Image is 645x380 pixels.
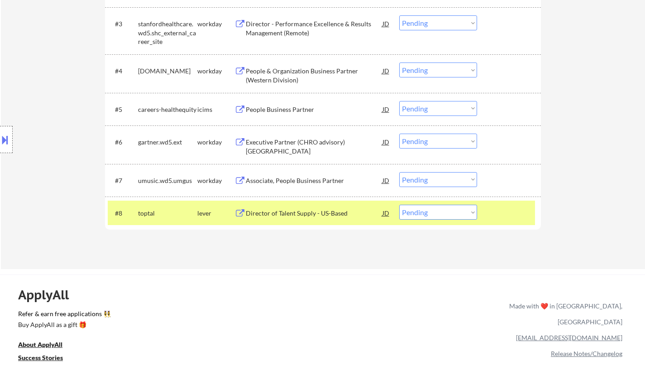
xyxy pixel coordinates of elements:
div: JD [382,63,391,79]
a: Success Stories [18,353,75,365]
div: JD [382,101,391,117]
div: icims [197,105,234,114]
a: Release Notes/Changelog [551,350,622,357]
div: Associate, People Business Partner [246,176,382,185]
div: People Business Partner [246,105,382,114]
div: workday [197,176,234,185]
a: About ApplyAll [18,340,75,351]
div: [DOMAIN_NAME] [138,67,197,76]
div: workday [197,19,234,29]
div: JD [382,15,391,32]
a: Buy ApplyAll as a gift 🎁 [18,320,109,332]
a: Refer & earn free applications 👯‍♀️ [18,311,320,320]
div: stanfordhealthcare.wd5.shc_external_career_site [138,19,197,46]
div: lever [197,209,234,218]
a: [EMAIL_ADDRESS][DOMAIN_NAME] [516,334,622,342]
div: People & Organization Business Partner (Western Division) [246,67,382,84]
div: Made with ❤️ in [GEOGRAPHIC_DATA], [GEOGRAPHIC_DATA] [506,298,622,330]
div: gartner.wd5.ext [138,138,197,147]
div: toptal [138,209,197,218]
div: JD [382,205,391,221]
u: About ApplyAll [18,341,62,348]
div: workday [197,138,234,147]
div: Executive Partner (CHRO advisory) [GEOGRAPHIC_DATA] [246,138,382,155]
u: Success Stories [18,354,63,361]
div: umusic.wd5.umgus [138,176,197,185]
div: JD [382,134,391,150]
div: Director - Performance Excellence & Results Management (Remote) [246,19,382,37]
div: Director of Talent Supply - US-Based [246,209,382,218]
div: JD [382,172,391,188]
div: careers-healthequity [138,105,197,114]
div: Buy ApplyAll as a gift 🎁 [18,322,109,328]
div: workday [197,67,234,76]
div: #3 [115,19,131,29]
div: ApplyAll [18,287,79,303]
